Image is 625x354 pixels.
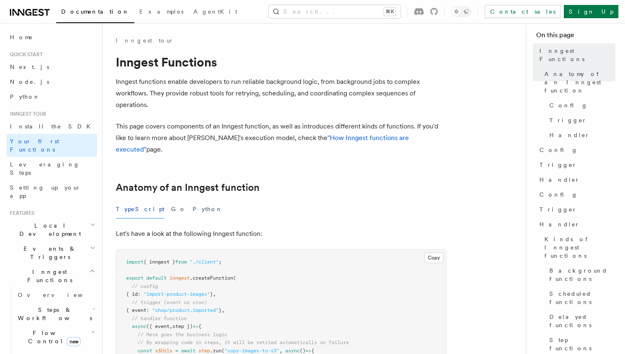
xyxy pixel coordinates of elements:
span: } [219,307,222,313]
a: Background functions [546,263,615,286]
span: export [126,275,143,281]
span: Inngest Functions [7,268,89,284]
span: "shop/product.imported" [152,307,219,313]
a: Install the SDK [7,119,97,134]
span: async [132,323,146,329]
span: // config [132,283,158,289]
span: { inngest } [143,259,175,265]
span: Anatomy of an Inngest function [544,70,615,95]
span: // Here goes the business logic [138,332,227,337]
button: Local Development [7,218,97,241]
a: Handler [536,217,615,232]
span: Your first Functions [10,138,59,153]
span: ( [222,348,224,354]
span: // By wrapping code in steps, it will be retried automatically on failure [138,340,349,345]
a: Config [536,187,615,202]
span: : [146,307,149,313]
span: Node.js [10,78,49,85]
a: Sign Up [564,5,618,18]
span: () [300,348,305,354]
a: Contact sales [485,5,561,18]
button: Flow Controlnew [14,325,97,349]
a: Kinds of Inngest functions [541,232,615,263]
span: import [126,259,143,265]
span: { [311,348,314,354]
button: Go [171,200,186,219]
span: step [198,348,210,354]
a: Config [546,98,615,113]
span: // handler function [132,316,187,321]
span: Overview [18,292,103,298]
span: { [198,323,201,329]
a: Scheduled functions [546,286,615,309]
a: Python [7,89,97,104]
a: Anatomy of an Inngest function [541,67,615,98]
span: .run [210,348,222,354]
button: Inngest Functions [7,264,97,287]
span: Config [539,146,578,154]
span: "copy-images-to-s3" [224,348,279,354]
span: step }) [172,323,193,329]
a: Setting up your app [7,180,97,203]
span: Documentation [61,8,129,15]
a: Handler [536,172,615,187]
span: Handler [539,220,580,228]
span: ( [233,275,236,281]
span: => [193,323,198,329]
span: await [181,348,196,354]
span: "import-product-images" [143,291,210,297]
a: Delayed functions [546,309,615,333]
span: Steps & Workflows [14,306,92,322]
a: Handler [546,128,615,143]
a: Home [7,30,97,45]
a: Overview [14,287,97,302]
span: { id [126,291,138,297]
span: , [279,348,282,354]
span: "./client" [190,259,219,265]
span: => [305,348,311,354]
span: Inngest tour [7,111,46,117]
a: Trigger [536,157,615,172]
span: } [210,291,213,297]
a: Documentation [56,2,134,23]
span: // trigger (event or cron) [132,299,207,305]
span: ; [219,259,222,265]
span: default [146,275,167,281]
span: Config [539,190,578,199]
span: , [169,323,172,329]
span: Home [10,33,33,41]
span: = [175,348,178,354]
span: new [67,337,81,346]
span: Leveraging Steps [10,161,80,176]
span: , [222,307,224,313]
button: Copy [424,252,444,263]
span: Config [549,101,588,109]
span: Events & Triggers [7,245,90,261]
span: Setting up your app [10,184,81,199]
span: s3Urls [155,348,172,354]
a: Trigger [536,202,615,217]
span: Features [7,210,34,216]
a: AgentKit [188,2,242,22]
button: Python [193,200,223,219]
span: Quick start [7,51,43,58]
span: AgentKit [193,8,237,15]
a: Your first Functions [7,134,97,157]
span: Inngest Functions [539,47,615,63]
span: { event [126,307,146,313]
button: TypeScript [116,200,165,219]
a: Inngest tour [116,36,174,45]
span: Examples [139,8,184,15]
span: .createFunction [190,275,233,281]
span: : [138,291,141,297]
a: Trigger [546,113,615,128]
p: This page covers components of an Inngest function, as well as introduces different kinds of func... [116,121,446,155]
p: Let's have a look at the following Inngest function: [116,228,446,240]
span: Trigger [549,116,587,124]
span: Handler [539,176,580,184]
span: const [138,348,152,354]
a: Node.js [7,74,97,89]
span: Kinds of Inngest functions [544,235,615,260]
a: Leveraging Steps [7,157,97,180]
p: Inngest functions enable developers to run reliable background logic, from background jobs to com... [116,76,446,111]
